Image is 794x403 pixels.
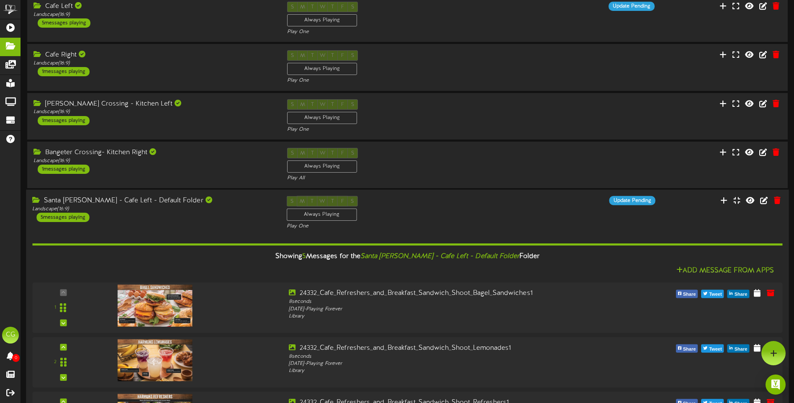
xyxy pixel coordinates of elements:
[26,248,789,266] div: Showing Messages for the Folder
[727,290,750,298] button: Share
[33,2,275,11] div: Cafe Left
[289,313,589,320] div: Library
[733,345,749,354] span: Share
[33,99,275,109] div: [PERSON_NAME] Crossing - Kitchen Left
[32,196,274,206] div: Santa [PERSON_NAME] - Cafe Left - Default Folder
[609,2,655,11] div: Update Pending
[727,344,750,353] button: Share
[289,298,589,305] div: 8 seconds
[289,353,589,360] div: 8 seconds
[33,158,275,165] div: Landscape ( 16:9 )
[33,148,275,158] div: Bangeter Crossing- Kitchen Right
[681,290,698,300] span: Share
[302,253,306,261] span: 5
[12,354,20,362] span: 0
[33,108,275,116] div: Landscape ( 16:9 )
[707,345,723,354] span: Tweet
[38,18,90,28] div: 5 messages playing
[287,160,357,173] div: Always Playing
[33,60,275,67] div: Landscape ( 16:9 )
[287,77,528,84] div: Play One
[287,112,357,124] div: Always Playing
[287,28,528,36] div: Play One
[118,339,192,381] img: 7491a66c-a984-417e-816f-c33bc1f95d0c.jpg
[360,253,519,261] i: Santa [PERSON_NAME] - Cafe Left - Default Folder
[118,284,192,326] img: 23d04a17-14b7-4ba9-bb28-32498cecb6ec.jpg
[38,165,90,174] div: 1 messages playing
[38,67,90,76] div: 1 messages playing
[289,306,589,313] div: [DATE] - Playing Forever
[289,344,589,353] div: 24332_Cafe_Refreshers_and_Breakfast_Sandwich_Shoot_Lemonades1
[609,196,655,205] div: Update Pending
[681,345,698,354] span: Share
[287,126,528,133] div: Play One
[766,375,786,395] div: Open Intercom Messenger
[36,213,89,222] div: 5 messages playing
[287,223,528,230] div: Play One
[289,289,589,298] div: 24332_Cafe_Refreshers_and_Breakfast_Sandwich_Shoot_Bagel_Sandwiches1
[287,175,528,182] div: Play All
[2,327,19,344] div: CG
[733,290,749,300] span: Share
[289,367,589,375] div: Library
[33,50,275,60] div: Cafe Right
[289,360,589,367] div: [DATE] - Playing Forever
[707,290,723,300] span: Tweet
[33,11,275,18] div: Landscape ( 16:9 )
[701,344,724,353] button: Tweet
[287,209,357,221] div: Always Playing
[676,290,698,298] button: Share
[287,14,357,26] div: Always Playing
[676,344,698,353] button: Share
[32,206,274,213] div: Landscape ( 16:9 )
[701,290,724,298] button: Tweet
[674,266,776,276] button: Add Message From Apps
[38,116,90,125] div: 1 messages playing
[287,63,357,75] div: Always Playing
